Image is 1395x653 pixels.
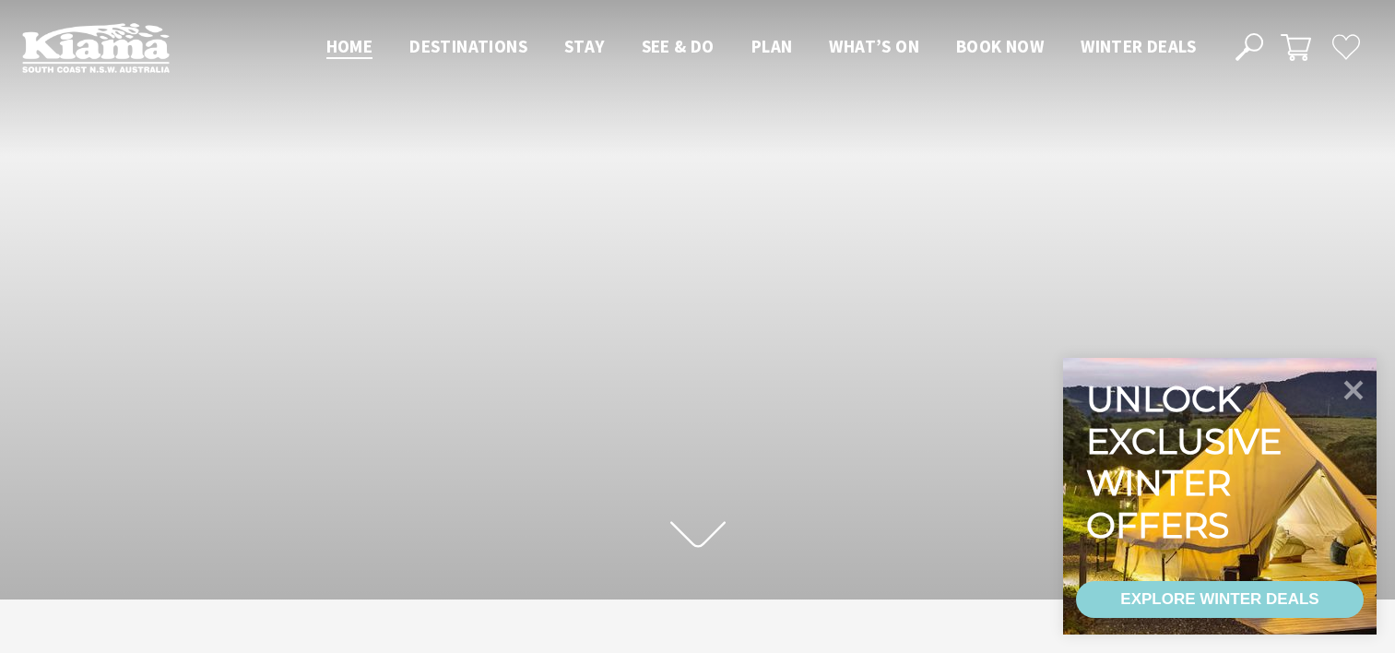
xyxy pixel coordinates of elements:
[1086,378,1290,546] div: Unlock exclusive winter offers
[308,32,1214,63] nav: Main Menu
[642,35,715,57] span: See & Do
[1076,581,1364,618] a: EXPLORE WINTER DEALS
[829,35,919,57] span: What’s On
[1120,581,1318,618] div: EXPLORE WINTER DEALS
[1081,35,1196,57] span: Winter Deals
[22,22,170,73] img: Kiama Logo
[564,35,605,57] span: Stay
[751,35,793,57] span: Plan
[409,35,527,57] span: Destinations
[326,35,373,57] span: Home
[956,35,1044,57] span: Book now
